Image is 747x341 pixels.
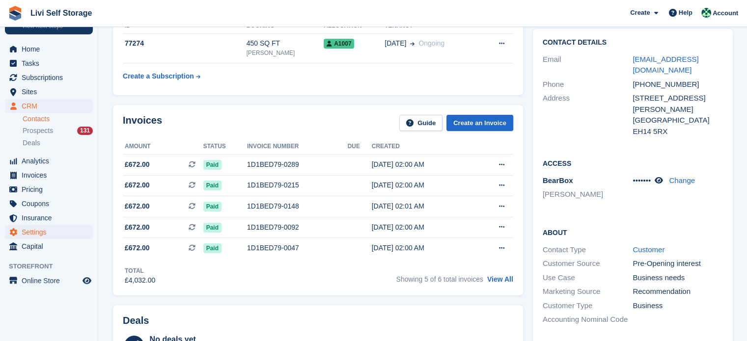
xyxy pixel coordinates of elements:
[5,197,93,210] a: menu
[633,272,723,284] div: Business needs
[324,39,354,49] span: A1007
[23,126,53,135] span: Prospects
[247,159,348,170] div: 1D1BED79-0289
[701,8,711,18] img: Accounts
[22,168,81,182] span: Invoices
[5,211,93,225] a: menu
[372,139,473,155] th: Created
[543,79,633,90] div: Phone
[247,180,348,190] div: 1D1BED79-0215
[123,315,149,326] h2: Deals
[633,286,723,297] div: Recommendation
[543,227,723,237] h2: About
[81,275,93,287] a: Preview store
[125,159,150,170] span: £672.00
[23,138,93,148] a: Deals
[5,225,93,239] a: menu
[679,8,692,18] span: Help
[203,223,221,233] span: Paid
[633,126,723,137] div: EH14 5RX
[22,85,81,99] span: Sites
[372,243,473,253] div: [DATE] 02:00 AM
[5,71,93,84] a: menu
[543,54,633,76] div: Email
[633,55,698,75] a: [EMAIL_ADDRESS][DOMAIN_NAME]
[247,139,348,155] th: Invoice number
[22,197,81,210] span: Coupons
[247,201,348,211] div: 1D1BED79-0148
[348,139,372,155] th: Due
[669,176,695,184] a: Change
[633,245,664,254] a: Customer
[203,202,221,211] span: Paid
[543,189,633,200] li: [PERSON_NAME]
[5,42,93,56] a: menu
[123,67,200,85] a: Create a Subscription
[22,274,81,288] span: Online Store
[23,126,93,136] a: Prospects 131
[633,79,723,90] div: [PHONE_NUMBER]
[446,115,513,131] a: Create an Invoice
[630,8,650,18] span: Create
[27,5,96,21] a: Livi Self Storage
[633,176,651,184] span: •••••••
[22,154,81,168] span: Analytics
[372,159,473,170] div: [DATE] 02:00 AM
[5,154,93,168] a: menu
[247,38,324,49] div: 450 SQ FT
[203,139,247,155] th: Status
[125,201,150,211] span: £672.00
[5,85,93,99] a: menu
[385,38,406,49] span: [DATE]
[203,181,221,190] span: Paid
[125,180,150,190] span: £672.00
[487,275,513,283] a: View All
[123,139,203,155] th: Amount
[123,38,247,49] div: 77274
[125,266,155,275] div: Total
[125,243,150,253] span: £672.00
[543,39,723,47] h2: Contact Details
[23,138,40,148] span: Deals
[203,243,221,253] span: Paid
[543,272,633,284] div: Use Case
[22,71,81,84] span: Subscriptions
[5,99,93,113] a: menu
[5,56,93,70] a: menu
[543,258,633,269] div: Customer Source
[633,104,723,115] div: [PERSON_NAME]
[633,115,723,126] div: [GEOGRAPHIC_DATA]
[123,115,162,131] h2: Invoices
[247,222,348,233] div: 1D1BED79-0092
[633,258,723,269] div: Pre-Opening interest
[543,286,633,297] div: Marketing Source
[396,275,483,283] span: Showing 5 of 6 total invoices
[5,274,93,288] a: menu
[543,176,573,184] span: BearBox
[633,93,723,104] div: [STREET_ADDRESS]
[713,8,738,18] span: Account
[543,158,723,168] h2: Access
[372,201,473,211] div: [DATE] 02:01 AM
[418,39,444,47] span: Ongoing
[247,49,324,57] div: [PERSON_NAME]
[543,300,633,312] div: Customer Type
[372,222,473,233] div: [DATE] 02:00 AM
[633,300,723,312] div: Business
[77,127,93,135] div: 131
[399,115,443,131] a: Guide
[22,56,81,70] span: Tasks
[5,168,93,182] a: menu
[23,114,93,124] a: Contacts
[8,6,23,21] img: stora-icon-8386f47178a22dfd0bd8f6a31ec36ba5ce8667c1dd55bd0f319d3a0aa187defe.svg
[22,42,81,56] span: Home
[123,71,194,81] div: Create a Subscription
[543,244,633,256] div: Contact Type
[372,180,473,190] div: [DATE] 02:00 AM
[5,239,93,253] a: menu
[543,314,633,325] div: Accounting Nominal Code
[5,183,93,196] a: menu
[22,183,81,196] span: Pricing
[22,99,81,113] span: CRM
[203,160,221,170] span: Paid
